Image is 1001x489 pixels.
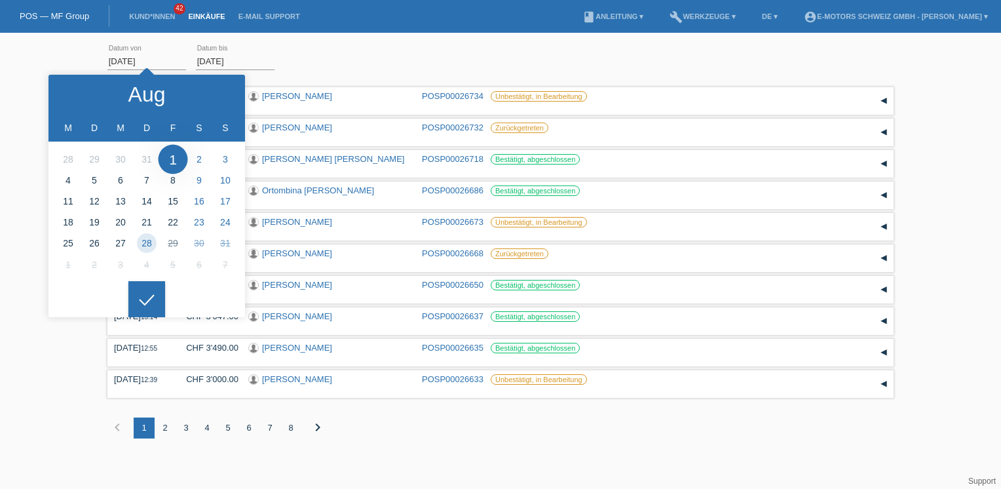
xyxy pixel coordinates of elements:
a: [PERSON_NAME] [262,217,332,227]
div: auf-/zuklappen [874,248,894,268]
a: POSP00026732 [422,123,483,132]
a: DE ▾ [755,12,784,20]
a: [PERSON_NAME] [262,311,332,321]
label: Unbestätigt, in Bearbeitung [491,217,587,227]
i: book [582,10,595,24]
a: POSP00026637 [422,311,483,321]
a: [PERSON_NAME] [262,91,332,101]
label: Bestätigt, abgeschlossen [491,343,580,353]
a: POSP00026673 [422,217,483,227]
span: 12:55 [141,345,157,352]
label: Unbestätigt, in Bearbeitung [491,91,587,102]
div: auf-/zuklappen [874,154,894,174]
a: [PERSON_NAME] [262,123,332,132]
label: Zurückgetreten [491,123,548,133]
div: 2 [155,418,176,439]
div: [DATE] [114,374,166,384]
label: Bestätigt, abgeschlossen [491,280,580,290]
a: POSP00026650 [422,280,483,290]
a: Ortombina [PERSON_NAME] [262,186,374,195]
div: auf-/zuklappen [874,280,894,300]
div: 6 [238,418,259,439]
div: auf-/zuklappen [874,217,894,237]
a: Einkäufe [181,12,231,20]
a: E-Mail Support [232,12,307,20]
div: auf-/zuklappen [874,91,894,111]
div: auf-/zuklappen [874,186,894,205]
div: auf-/zuklappen [874,311,894,331]
div: 3 [176,418,197,439]
a: [PERSON_NAME] [PERSON_NAME] [262,154,404,164]
div: 7 [259,418,280,439]
div: 1 [134,418,155,439]
a: [PERSON_NAME] [262,248,332,258]
a: [PERSON_NAME] [262,280,332,290]
label: Bestätigt, abgeschlossen [491,311,580,322]
div: auf-/zuklappen [874,374,894,394]
a: POSP00026734 [422,91,483,101]
a: Support [968,477,996,486]
a: account_circleE-Motors Schweiz GmbH - [PERSON_NAME] ▾ [797,12,994,20]
a: POSP00026686 [422,186,483,195]
div: CHF 3'490.00 [176,343,238,353]
a: buildWerkzeuge ▾ [663,12,742,20]
i: chevron_right [310,420,326,435]
div: 4 [197,418,217,439]
div: auf-/zuklappen [874,123,894,142]
div: [DATE] [114,343,166,353]
div: Aug [128,84,166,105]
div: 8 [280,418,301,439]
div: 5 [217,418,238,439]
a: POSP00026633 [422,374,483,384]
label: Unbestätigt, in Bearbeitung [491,374,587,385]
a: [PERSON_NAME] [262,343,332,353]
span: 12:39 [141,376,157,383]
label: Bestätigt, abgeschlossen [491,154,580,165]
a: POSP00026635 [422,343,483,353]
label: Zurückgetreten [491,248,548,259]
i: chevron_left [109,420,125,435]
i: account_circle [804,10,817,24]
a: bookAnleitung ▾ [576,12,650,20]
a: [PERSON_NAME] [262,374,332,384]
a: POSP00026718 [422,154,483,164]
a: POSP00026668 [422,248,483,258]
div: auf-/zuklappen [874,343,894,362]
a: POS — MF Group [20,11,89,21]
a: Kund*innen [123,12,181,20]
span: 42 [174,3,185,14]
label: Bestätigt, abgeschlossen [491,186,580,196]
i: build [670,10,683,24]
div: CHF 3'000.00 [176,374,238,384]
span: 13:14 [141,313,157,321]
